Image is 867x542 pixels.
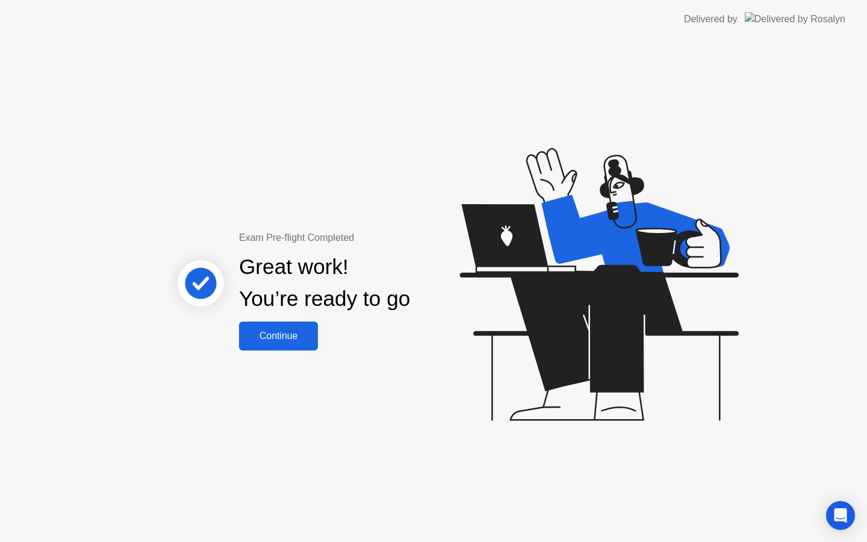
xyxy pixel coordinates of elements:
div: Great work! You’re ready to go [239,251,410,315]
button: Continue [239,322,318,350]
img: Delivered by Rosalyn [745,12,845,26]
div: Open Intercom Messenger [826,501,855,530]
div: Delivered by [684,12,738,26]
div: Exam Pre-flight Completed [239,231,488,245]
div: Continue [243,331,314,341]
